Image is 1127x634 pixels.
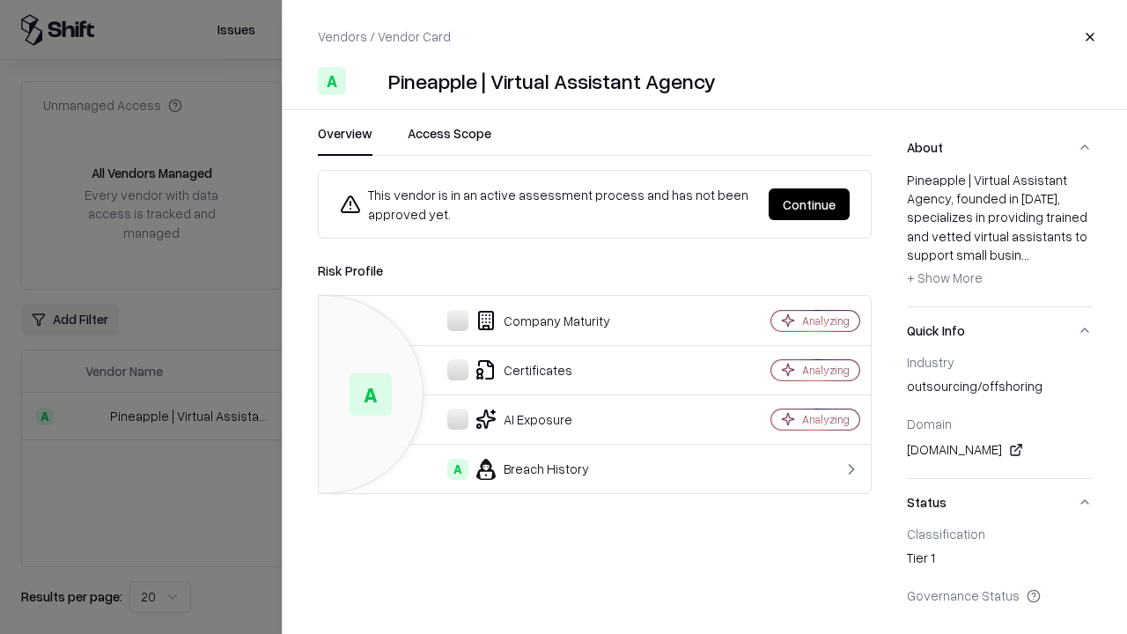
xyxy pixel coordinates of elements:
button: Overview [318,124,372,156]
button: + Show More [907,264,983,292]
div: Pineapple | Virtual Assistant Agency, founded in [DATE], specializes in providing trained and vet... [907,171,1092,292]
div: Analyzing [802,412,850,427]
div: Quick Info [907,354,1092,478]
button: Access Scope [408,124,491,156]
div: Risk Profile [318,260,872,281]
div: A [447,459,468,480]
button: Continue [769,188,850,220]
div: Analyzing [802,313,850,328]
div: Pineapple | Virtual Assistant Agency [388,67,716,95]
div: This vendor is in an active assessment process and has not been approved yet. [340,185,755,224]
img: Pineapple | Virtual Assistant Agency [353,67,381,95]
div: Company Maturity [333,310,710,331]
div: Breach History [333,459,710,480]
div: Governance Status [907,587,1092,603]
div: outsourcing/offshoring [907,377,1092,402]
div: About [907,171,1092,306]
div: A [350,373,392,416]
button: About [907,124,1092,171]
div: Industry [907,354,1092,370]
div: [DOMAIN_NAME] [907,439,1092,461]
span: + Show More [907,269,983,285]
div: Domain [907,416,1092,431]
div: AI Exposure [333,409,710,430]
button: Status [907,479,1092,526]
div: Certificates [333,359,710,380]
span: ... [1021,247,1029,262]
div: Analyzing [802,363,850,378]
div: A [318,67,346,95]
div: Tier 1 [907,549,1092,573]
button: Quick Info [907,307,1092,354]
div: Classification [907,526,1092,542]
p: Vendors / Vendor Card [318,27,451,46]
